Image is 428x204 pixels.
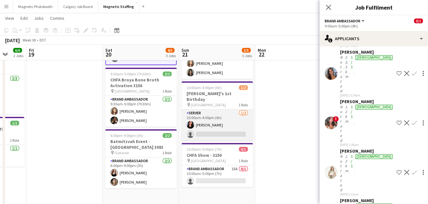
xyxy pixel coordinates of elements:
span: Fri [29,47,34,53]
h3: Batmitzvah Event - [GEOGRAPHIC_DATA] 3083 [105,139,177,150]
span: 1 Role [239,102,248,107]
span: Mon [258,47,266,53]
h3: Job Fulfilment [320,3,428,11]
span: 0/1 [239,147,248,152]
app-job-card: 10:00am-4:00pm (6h)1/2[PERSON_NAME]'s 1st Birthday [GEOGRAPHIC_DATA]1 RoleServer1/210:00am-4:00pm... [181,81,253,140]
div: [DATE] 11:34am [340,93,394,97]
span: 10:00am-5:00pm (7h) [187,147,222,152]
app-skills-label: 1/1 [351,55,353,69]
span: 9:30am-5:00pm (7h30m) [110,72,151,76]
span: 1/1 [10,121,19,125]
div: Applicants [320,31,428,46]
div: [DEMOGRAPHIC_DATA] [355,154,393,159]
div: 9:00am-5:00pm (8h) [325,24,423,28]
span: Jobs [34,15,44,21]
span: 19 [28,51,34,58]
span: 1 Role [162,89,172,94]
span: 3/5 [242,48,251,53]
h3: CHFA Show - 3150 [181,152,253,158]
span: 2/2 [163,133,172,138]
app-card-role: Server1/210:00am-4:00pm (6h)[PERSON_NAME] [181,110,253,140]
span: 21 [181,51,189,58]
button: Magnetic Photobooth [13,0,58,13]
h3: CHFA Broya Bone Broth Activation 3156 [105,77,177,88]
div: [PERSON_NAME] [340,148,394,154]
div: [DEMOGRAPHIC_DATA] [355,55,393,60]
a: Jobs [32,14,46,22]
app-card-role: Brand Ambassador2/26:00pm-9:00pm (3h)[PERSON_NAME][PERSON_NAME] [105,157,177,188]
span: [GEOGRAPHIC_DATA] [191,158,226,163]
a: Comms [48,14,67,22]
div: [DATE] 2:11pm [340,192,394,196]
span: 0/1 [414,19,423,23]
span: Week 38 [21,38,37,42]
button: Calgary Job Board [58,0,98,13]
span: [GEOGRAPHIC_DATA] [114,89,150,94]
span: Sun [181,47,189,53]
app-card-role: Brand Ambassador2/29:30am-5:00pm (7h30m)[PERSON_NAME][PERSON_NAME] [181,48,253,79]
span: ! [333,116,339,122]
div: Not rated [340,55,344,93]
div: 1.2km [344,154,350,192]
button: Brand Ambassador [325,19,365,23]
app-card-role: Brand Ambassador2/29:30am-5:00pm (7h30m)[PERSON_NAME][PERSON_NAME] [105,96,177,127]
h3: [PERSON_NAME]'s 1st Birthday [181,91,253,102]
span: 20 [104,51,112,58]
span: 6:00pm-9:00pm (3h) [110,133,143,138]
div: Not rated [340,104,344,143]
div: 23.3km [344,55,350,93]
div: [PERSON_NAME] [340,198,394,203]
span: Edit [20,15,28,21]
div: EDT [40,38,46,42]
app-card-role: Brand Ambassador15A0/110:00am-5:00pm (7h) [181,165,253,187]
a: Edit [18,14,30,22]
div: 1.2km [344,104,350,143]
div: [DATE] [5,37,20,43]
span: 4/5 [166,48,174,53]
span: 1 Role [10,138,19,143]
span: 6/6 [13,48,22,53]
button: Magnetic Staffing [98,0,139,13]
span: [GEOGRAPHIC_DATA] [191,102,226,107]
span: 2/2 [163,72,172,76]
span: View [5,15,14,21]
div: Not rated [340,154,344,192]
app-skills-label: 1/1 [351,104,353,119]
span: Brand Ambassador [325,19,360,23]
span: Oakdale [114,150,129,155]
div: [DATE] 1:38pm [340,143,394,147]
span: 1/2 [239,85,248,90]
div: [PERSON_NAME] [340,99,394,104]
div: 3 Jobs [242,53,252,58]
span: Comms [50,15,64,21]
app-skills-label: 1/1 [351,154,353,168]
span: 1 Role [239,158,248,163]
span: Sat [105,47,112,53]
span: 22 [257,51,266,58]
app-job-card: 6:00pm-9:00pm (3h)2/2Batmitzvah Event - [GEOGRAPHIC_DATA] 3083 Oakdale1 RoleBrand Ambassador2/26:... [105,129,177,188]
div: 2 Jobs [13,53,23,58]
a: View [3,14,17,22]
div: [PERSON_NAME] [340,49,394,55]
div: 3 Jobs [166,53,176,58]
app-job-card: 9:30am-5:00pm (7h30m)2/2CHFA Broya Bone Broth Activation 3156 [GEOGRAPHIC_DATA]1 RoleBrand Ambass... [105,68,177,127]
span: 10:00am-4:00pm (6h) [187,85,222,90]
app-job-card: 10:00am-5:00pm (7h)0/1CHFA Show - 3150 [GEOGRAPHIC_DATA]1 RoleBrand Ambassador15A0/110:00am-5:00p... [181,143,253,187]
div: [DEMOGRAPHIC_DATA] [355,105,393,110]
span: 1 Role [162,150,172,155]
